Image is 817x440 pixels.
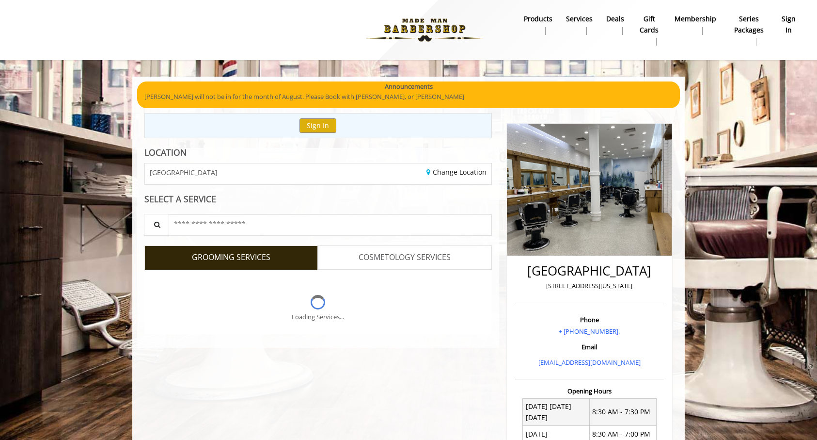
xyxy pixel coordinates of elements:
b: Announcements [385,81,433,92]
a: MembershipMembership [668,12,723,37]
div: Loading Services... [292,312,344,322]
a: Gift cardsgift cards [631,12,668,48]
a: [EMAIL_ADDRESS][DOMAIN_NAME] [538,358,641,367]
a: DealsDeals [599,12,631,37]
a: ServicesServices [559,12,599,37]
button: Sign In [299,118,336,132]
img: Made Man Barbershop logo [358,3,491,57]
b: LOCATION [144,147,187,158]
td: 8:30 AM - 7:30 PM [589,398,656,426]
button: Service Search [144,214,169,236]
a: + [PHONE_NUMBER]. [559,327,620,336]
span: COSMETOLOGY SERVICES [359,251,451,264]
p: [STREET_ADDRESS][US_STATE] [518,281,661,291]
a: Series packagesSeries packages [723,12,775,48]
b: Series packages [730,14,768,35]
h3: Email [518,343,661,350]
td: [DATE] [DATE] [DATE] [523,398,590,426]
b: products [524,14,552,24]
span: [GEOGRAPHIC_DATA] [150,169,218,176]
div: Grooming services [144,270,492,335]
b: sign in [782,14,796,35]
p: [PERSON_NAME] will not be in for the month of August. Please Book with [PERSON_NAME], or [PERSON_... [144,92,673,102]
h3: Opening Hours [515,388,664,394]
b: gift cards [638,14,661,35]
b: Deals [606,14,624,24]
h3: Phone [518,316,661,323]
a: Change Location [426,167,487,177]
span: GROOMING SERVICES [192,251,270,264]
b: Services [566,14,593,24]
div: SELECT A SERVICE [144,195,492,204]
b: Membership [675,14,716,24]
h2: [GEOGRAPHIC_DATA] [518,264,661,278]
a: sign insign in [775,12,803,37]
a: Productsproducts [517,12,559,37]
